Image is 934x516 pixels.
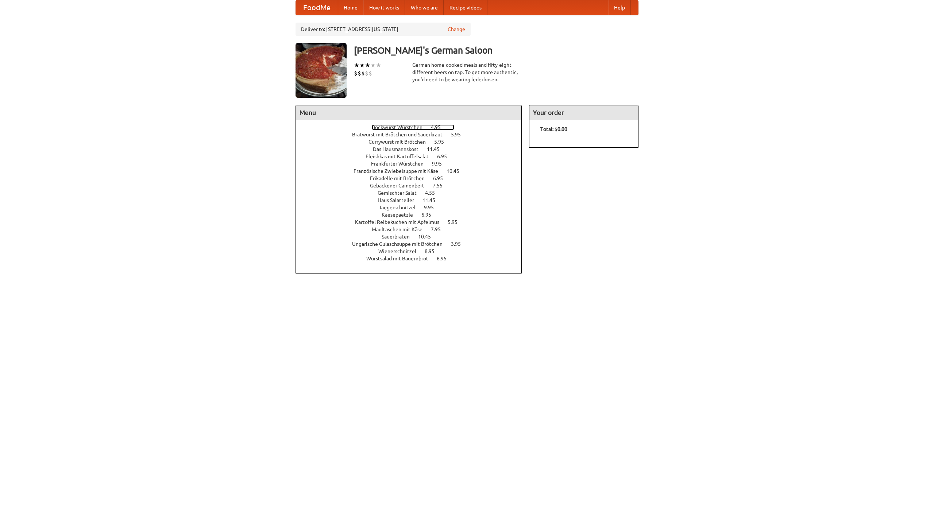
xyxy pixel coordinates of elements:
[412,61,522,83] div: German home-cooked meals and fifty-eight different beers on tap. To get more authentic, you'd nee...
[354,168,473,174] a: Französische Zwiebelsuppe mit Käse 10.45
[372,124,454,130] a: Bockwurst Würstchen 4.95
[431,124,448,130] span: 4.95
[296,43,347,98] img: angular.jpg
[432,161,449,167] span: 9.95
[448,219,465,225] span: 5.95
[366,154,460,159] a: Fleishkas mit Kartoffelsalat 6.95
[382,234,444,240] a: Sauerbraten 10.45
[372,226,454,232] a: Maultaschen mit Käse 7.95
[425,190,442,196] span: 4.55
[296,23,471,36] div: Deliver to: [STREET_ADDRESS][US_STATE]
[368,139,458,145] a: Currywurst mit Brötchen 5.95
[424,205,441,210] span: 9.95
[444,0,487,15] a: Recipe videos
[358,69,361,77] li: $
[378,248,424,254] span: Wienerschnitzel
[437,256,454,261] span: 6.95
[352,132,474,137] a: Bratwurst mit Brötchen und Sauerkraut 5.95
[359,61,365,69] li: ★
[296,0,338,15] a: FoodMe
[352,241,450,247] span: Ungarische Gulaschsuppe mit Brötchen
[451,132,468,137] span: 5.95
[370,61,376,69] li: ★
[378,197,449,203] a: Haus Salatteller 11.45
[371,161,431,167] span: Frankfurter Würstchen
[378,190,448,196] a: Gemischter Salat 4.55
[422,197,443,203] span: 11.45
[355,219,447,225] span: Kartoffel Reibekuchen mit Apfelmus
[451,241,468,247] span: 3.95
[354,61,359,69] li: ★
[378,248,448,254] a: Wienerschnitzel 8.95
[373,146,426,152] span: Das Hausmannskost
[376,61,381,69] li: ★
[363,0,405,15] a: How it works
[434,139,451,145] span: 5.95
[368,69,372,77] li: $
[354,69,358,77] li: $
[355,219,471,225] a: Kartoffel Reibekuchen mit Apfelmus 5.95
[427,146,447,152] span: 11.45
[370,175,432,181] span: Frikadelle mit Brötchen
[365,69,368,77] li: $
[433,183,450,189] span: 7.55
[366,256,436,261] span: Wurstsalad mit Bauernbrot
[425,248,442,254] span: 8.95
[405,0,444,15] a: Who we are
[352,241,474,247] a: Ungarische Gulaschsuppe mit Brötchen 3.95
[366,154,436,159] span: Fleishkas mit Kartoffelsalat
[366,256,460,261] a: Wurstsalad mit Bauernbrot 6.95
[382,234,417,240] span: Sauerbraten
[371,161,455,167] a: Frankfurter Würstchen 9.95
[448,26,465,33] a: Change
[361,69,365,77] li: $
[608,0,631,15] a: Help
[354,43,638,58] h3: [PERSON_NAME]'s German Saloon
[447,168,467,174] span: 10.45
[379,205,423,210] span: Jaegerschnitzel
[378,190,424,196] span: Gemischter Salat
[354,168,445,174] span: Französische Zwiebelsuppe mit Käse
[540,126,567,132] b: Total: $0.00
[338,0,363,15] a: Home
[379,205,447,210] a: Jaegerschnitzel 9.95
[296,105,521,120] h4: Menu
[372,124,430,130] span: Bockwurst Würstchen
[433,175,450,181] span: 6.95
[437,154,454,159] span: 6.95
[382,212,420,218] span: Kaesepaetzle
[421,212,439,218] span: 6.95
[373,146,453,152] a: Das Hausmannskost 11.45
[418,234,438,240] span: 10.45
[370,183,432,189] span: Gebackener Camenbert
[372,226,430,232] span: Maultaschen mit Käse
[370,175,456,181] a: Frikadelle mit Brötchen 6.95
[365,61,370,69] li: ★
[431,226,448,232] span: 7.95
[378,197,421,203] span: Haus Salatteller
[382,212,445,218] a: Kaesepaetzle 6.95
[368,139,433,145] span: Currywurst mit Brötchen
[529,105,638,120] h4: Your order
[370,183,456,189] a: Gebackener Camenbert 7.55
[352,132,450,137] span: Bratwurst mit Brötchen und Sauerkraut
